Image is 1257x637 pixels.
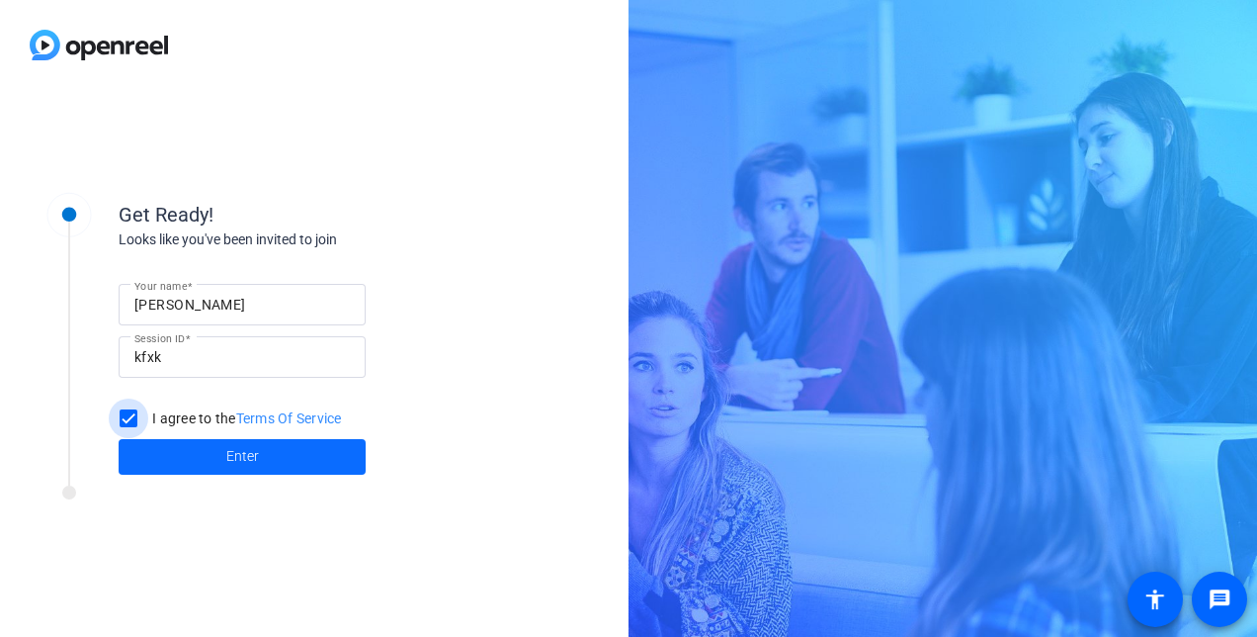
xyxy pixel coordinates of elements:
mat-icon: message [1208,588,1231,611]
mat-icon: accessibility [1143,588,1167,611]
a: Terms Of Service [236,410,342,426]
span: Enter [226,446,259,467]
div: Get Ready! [119,200,514,229]
button: Enter [119,439,366,475]
div: Looks like you've been invited to join [119,229,514,250]
mat-label: Session ID [134,332,185,344]
label: I agree to the [148,409,342,428]
mat-label: Your name [134,280,187,292]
